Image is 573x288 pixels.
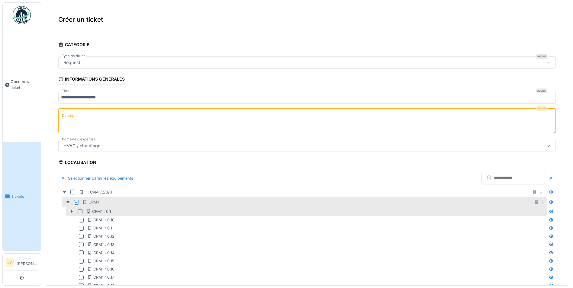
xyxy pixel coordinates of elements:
[46,5,568,34] div: Créer un ticket
[87,242,114,248] div: CRM1 : 0.13
[5,256,38,270] a: JV Requester[PERSON_NAME]
[82,199,99,205] div: CRM1
[58,174,136,182] div: Sélectionner parmi les équipements
[17,256,38,269] li: [PERSON_NAME]
[539,189,543,195] div: 51
[79,189,112,195] div: 1. CRM1/2/3/4
[86,209,111,214] div: CRM1 : 0.1
[87,250,114,256] div: CRM1 : 0.14
[3,27,41,142] a: Open new ticket
[87,266,114,272] div: CRM1 : 0.16
[58,40,89,50] div: Catégorie
[58,75,125,85] div: Informations générales
[3,142,41,251] a: Tickets
[87,225,114,231] div: CRM1 : 0.11
[5,258,14,267] li: JV
[17,256,38,261] div: Requester
[536,88,547,93] div: Requis
[61,88,71,94] label: Titre
[61,142,103,149] div: HVAC / chauffage
[87,274,114,280] div: CRM1 : 0.17
[11,79,38,90] span: Open new ticket
[61,59,83,66] div: Request
[61,53,86,59] label: Type de ticket
[536,54,547,59] div: Requis
[87,217,114,223] div: CRM1 : 0.10
[87,258,114,264] div: CRM1 : 0.15
[541,199,543,205] div: 7
[87,233,114,239] div: CRM1 : 0.12
[13,6,31,24] img: Badge_color-CXgf-gQk.svg
[58,158,96,168] div: Localisation
[11,194,38,199] span: Tickets
[536,106,547,111] div: Requis
[61,137,97,142] label: Domaine d'expertise
[61,112,82,120] label: Description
